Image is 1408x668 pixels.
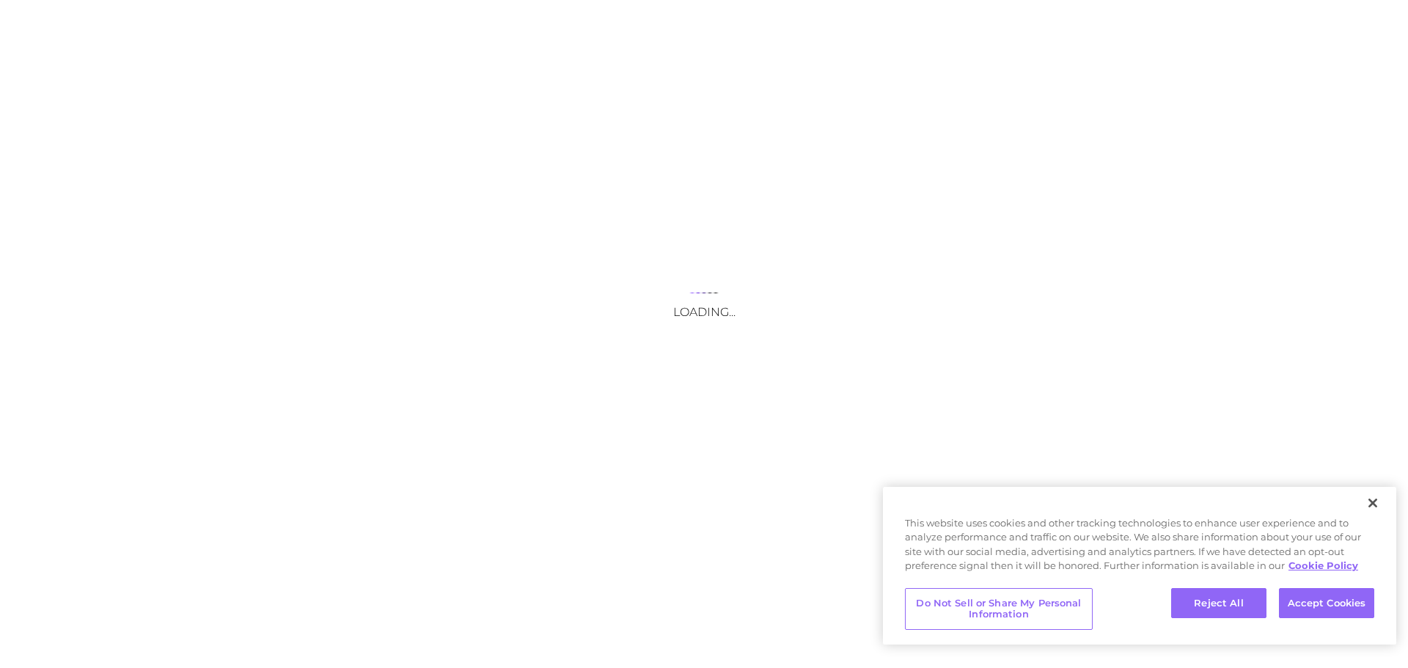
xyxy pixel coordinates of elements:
[1357,487,1389,519] button: Close
[557,305,851,319] h3: Loading...
[883,487,1396,645] div: Privacy
[1171,588,1266,619] button: Reject All
[1279,588,1374,619] button: Accept Cookies
[883,516,1396,581] div: This website uses cookies and other tracking technologies to enhance user experience and to analy...
[883,487,1396,645] div: Cookie banner
[1288,559,1358,571] a: More information about your privacy, opens in a new tab
[905,588,1093,630] button: Do Not Sell or Share My Personal Information, Opens the preference center dialog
